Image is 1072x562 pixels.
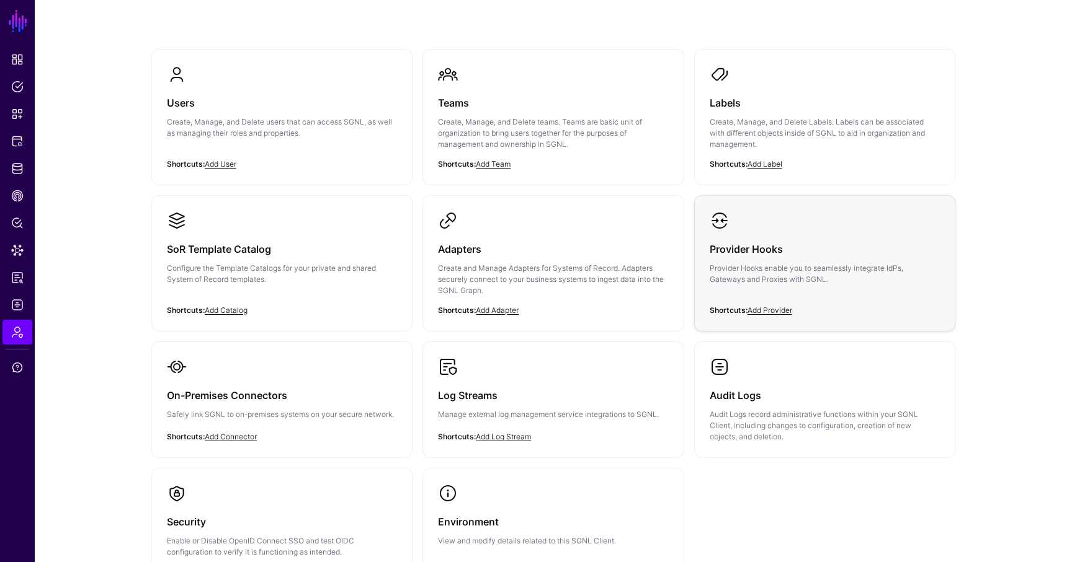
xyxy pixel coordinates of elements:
[167,263,397,285] p: Configure the Template Catalogs for your private and shared System of Record templates.
[152,50,412,173] a: UsersCreate, Manage, and Delete users that can access SGNL, as well as managing their roles and p...
[2,47,32,72] a: Dashboard
[205,432,257,441] a: Add Connector
[11,53,24,66] span: Dashboard
[748,159,782,169] a: Add Label
[710,116,940,150] p: Create, Manage, and Delete Labels. Labels can be associated with different objects inside of SGNL...
[476,305,519,315] a: Add Adapter
[167,305,205,315] strong: Shortcuts:
[2,102,32,126] a: Snippets
[710,409,940,442] p: Audit Logs record administrative functions within your SGNL Client, including changes to configur...
[710,387,940,404] h3: Audit Logs
[11,190,24,202] span: CAEP Hub
[167,94,397,112] h3: Users
[476,159,511,169] a: Add Team
[11,326,24,338] span: Admin
[152,196,412,320] a: SoR Template CatalogConfigure the Template Catalogs for your private and shared System of Record ...
[167,116,397,139] p: Create, Manage, and Delete users that can access SGNL, as well as managing their roles and proper...
[710,94,940,112] h3: Labels
[167,432,205,441] strong: Shortcuts:
[11,135,24,147] span: Protected Systems
[11,108,24,120] span: Snippets
[11,217,24,229] span: Policy Lens
[710,240,940,258] h3: Provider Hooks
[2,292,32,317] a: Logs
[438,432,476,441] strong: Shortcuts:
[2,238,32,263] a: Data Lens
[152,342,412,455] a: On-Premises ConnectorsSafely link SGNL to on-premises systems on your secure network.
[710,159,748,169] strong: Shortcuts:
[438,305,476,315] strong: Shortcuts:
[167,387,397,404] h3: On-Premises Connectors
[205,159,236,169] a: Add User
[11,244,24,257] span: Data Lens
[438,240,668,258] h3: Adapters
[7,7,29,35] a: SGNL
[438,159,476,169] strong: Shortcuts:
[11,162,24,175] span: Identity Data Fabric
[205,305,248,315] a: Add Catalog
[423,468,683,561] a: EnvironmentView and modify details related to this SGNL Client.
[748,305,792,315] a: Add Provider
[167,240,397,258] h3: SoR Template Catalog
[2,211,32,235] a: Policy Lens
[167,535,397,558] p: Enable or Disable OpenID Connect SSO and test OIDC configuration to verify it is functioning as i...
[438,263,668,296] p: Create and Manage Adapters for Systems of Record. Adapters securely connect to your business syst...
[2,129,32,154] a: Protected Systems
[167,409,397,420] p: Safely link SGNL to on-premises systems on your secure network.
[2,74,32,99] a: Policies
[695,196,955,320] a: Provider HooksProvider Hooks enable you to seamlessly integrate IdPs, Gateways and Proxies with S...
[438,94,668,112] h3: Teams
[695,50,955,185] a: LabelsCreate, Manage, and Delete Labels. Labels can be associated with different objects inside o...
[11,299,24,311] span: Logs
[476,432,531,441] a: Add Log Stream
[2,183,32,208] a: CAEP Hub
[438,116,668,150] p: Create, Manage, and Delete teams. Teams are basic unit of organization to bring users together fo...
[695,342,955,457] a: Audit LogsAudit Logs record administrative functions within your SGNL Client, including changes t...
[11,81,24,93] span: Policies
[438,535,668,547] p: View and modify details related to this SGNL Client.
[438,387,668,404] h3: Log Streams
[2,156,32,181] a: Identity Data Fabric
[423,196,683,331] a: AdaptersCreate and Manage Adapters for Systems of Record. Adapters securely connect to your busin...
[2,265,32,290] a: Access Reporting
[710,305,748,315] strong: Shortcuts:
[423,342,683,455] a: Log StreamsManage external log management service integrations to SGNL.
[423,50,683,185] a: TeamsCreate, Manage, and Delete teams. Teams are basic unit of organization to bring users togeth...
[167,159,205,169] strong: Shortcuts:
[710,263,940,285] p: Provider Hooks enable you to seamlessly integrate IdPs, Gateways and Proxies with SGNL.
[11,271,24,284] span: Access Reporting
[2,320,32,345] a: Admin
[438,513,668,530] h3: Environment
[438,409,668,420] p: Manage external log management service integrations to SGNL.
[167,513,397,530] h3: Security
[11,361,24,374] span: Support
